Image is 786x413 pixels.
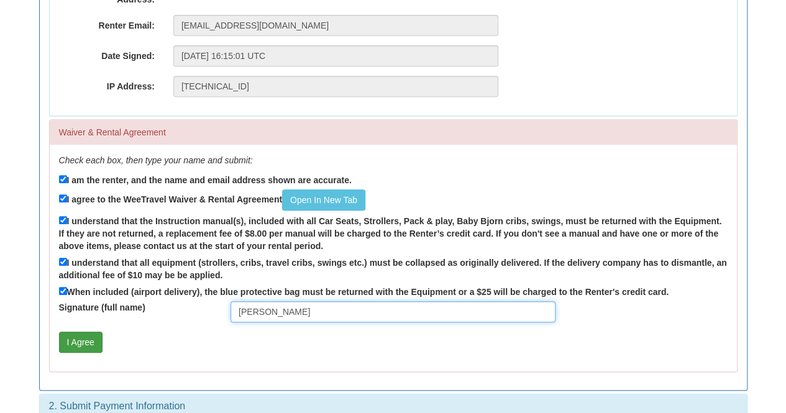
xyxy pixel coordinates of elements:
label: Date Signed: [50,45,164,62]
label: I understand that the Instruction manual(s), included with all Car Seats, Strollers, Pack & play,... [59,214,728,252]
label: When included (airport delivery), the blue protective bag must be returned with the Equipment or ... [59,284,669,298]
input: I am the renter, and the name and email address shown are accurate. [59,175,67,183]
a: Open In New Tab [282,189,365,211]
button: I Agree [59,332,103,353]
h3: 2. Submit Payment Information [49,401,738,412]
div: Waiver & Rental Agreement [50,120,737,145]
em: Check each box, then type your name and submit: [59,155,253,165]
label: Signature (full name) [50,301,222,314]
label: IP Address: [50,76,164,93]
label: I understand that all equipment (strollers, cribs, travel cribs, swings etc.) must be collapsed a... [59,255,728,281]
label: I am the renter, and the name and email address shown are accurate. [59,173,352,186]
label: I agree to the WeeTravel Waiver & Rental Agreement [59,189,365,211]
input: I understand that all equipment (strollers, cribs, travel cribs, swings etc.) must be collapsed a... [59,258,67,266]
input: I agree to the WeeTravel Waiver & Rental AgreementOpen In New Tab [59,194,67,202]
input: When included (airport delivery), the blue protective bag must be returned with the Equipment or ... [59,287,67,295]
label: Renter Email: [50,15,164,32]
input: Full Name [231,301,555,322]
input: I understand that the Instruction manual(s), included with all Car Seats, Strollers, Pack & play,... [59,216,67,224]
